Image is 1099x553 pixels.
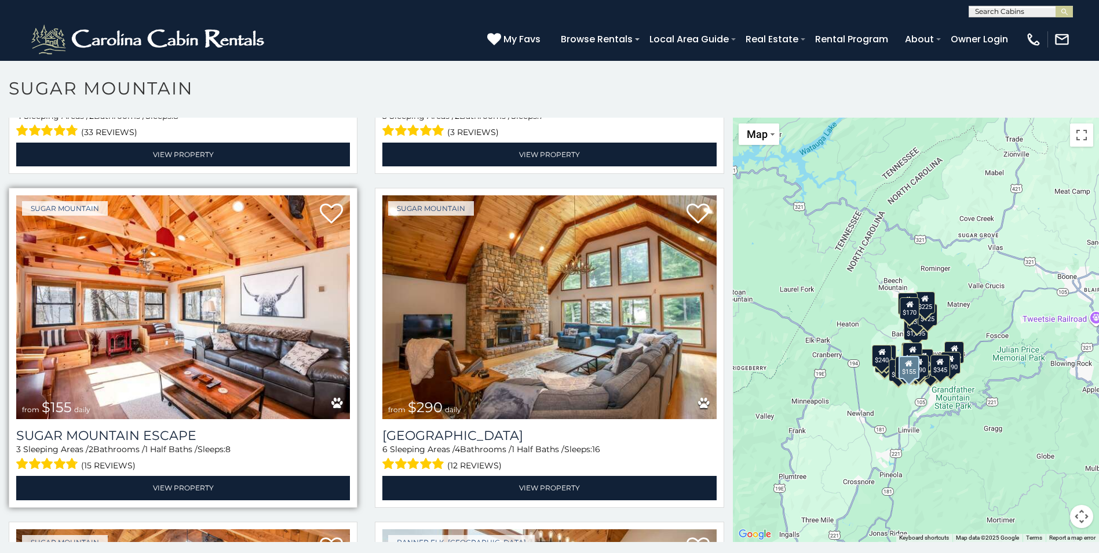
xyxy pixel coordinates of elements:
a: [GEOGRAPHIC_DATA] [382,428,716,443]
span: daily [445,405,461,414]
button: Keyboard shortcuts [899,534,949,542]
div: $200 [914,349,933,371]
div: $290 [909,355,929,377]
span: from [388,405,406,414]
span: 4 [455,444,460,454]
a: About [899,29,940,49]
div: $155 [944,341,964,363]
button: Change map style [739,123,779,145]
img: Sugar Mountain Lodge [382,195,716,419]
button: Map camera controls [1070,505,1093,528]
div: $125 [918,304,937,326]
a: View Property [16,476,350,500]
div: $1,095 [904,318,928,340]
div: $345 [930,355,950,377]
span: 16 [592,444,600,454]
a: View Property [16,143,350,166]
a: Report a map error [1049,534,1096,541]
span: 1 Half Baths / [145,444,198,454]
a: Owner Login [945,29,1014,49]
a: Add to favorites [320,202,343,227]
img: phone-regular-white.png [1025,31,1042,48]
div: $155 [899,356,919,379]
span: $155 [42,399,72,416]
div: $650 [888,359,908,381]
div: Sleeping Areas / Bathrooms / Sleeps: [382,110,716,140]
span: daily [74,405,90,414]
span: (33 reviews) [81,125,137,140]
span: Map [747,128,768,140]
span: (12 reviews) [447,458,502,473]
div: $170 [900,297,919,319]
h3: Sugar Mountain Lodge [382,428,716,443]
img: Google [736,527,774,542]
img: White-1-2.png [29,22,269,57]
span: $290 [408,399,443,416]
div: $240 [898,293,918,315]
a: View Property [382,476,716,500]
div: $225 [915,292,935,314]
a: View Property [382,143,716,166]
div: Sleeping Areas / Bathrooms / Sleeps: [16,443,350,473]
a: Terms (opens in new tab) [1026,534,1042,541]
span: 1 Half Baths / [512,444,564,454]
a: Open this area in Google Maps (opens a new window) [736,527,774,542]
a: Sugar Mountain Escape [16,428,350,443]
div: $375 [895,356,915,379]
span: 8 [225,444,231,454]
img: Sugar Mountain Escape [16,195,350,419]
div: $265 [903,343,922,365]
img: mail-regular-white.png [1054,31,1070,48]
a: Add to favorites [687,202,710,227]
a: Sugar Mountain [388,201,474,216]
span: My Favs [503,32,541,46]
a: My Favs [487,32,543,47]
a: Sugar Mountain [22,201,108,216]
div: $240 [872,345,892,367]
a: Real Estate [740,29,804,49]
span: from [22,405,39,414]
button: Toggle fullscreen view [1070,123,1093,147]
a: Sugar Mountain Lodge from $290 daily [382,195,716,419]
span: 6 [382,444,388,454]
div: $190 [901,343,921,365]
div: $190 [941,352,961,374]
a: Sugar Mountain Escape from $155 daily [16,195,350,419]
a: Sugar Mountain [22,535,108,550]
div: Sleeping Areas / Bathrooms / Sleeps: [16,110,350,140]
a: Rental Program [809,29,894,49]
span: Map data ©2025 Google [956,534,1019,541]
span: 3 [16,444,21,454]
a: Local Area Guide [644,29,735,49]
span: (3 reviews) [447,125,499,140]
div: Sleeping Areas / Bathrooms / Sleeps: [382,443,716,473]
span: 2 [89,444,93,454]
a: Banner Elk, [GEOGRAPHIC_DATA] [388,535,535,550]
a: Browse Rentals [555,29,638,49]
span: (15 reviews) [81,458,136,473]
